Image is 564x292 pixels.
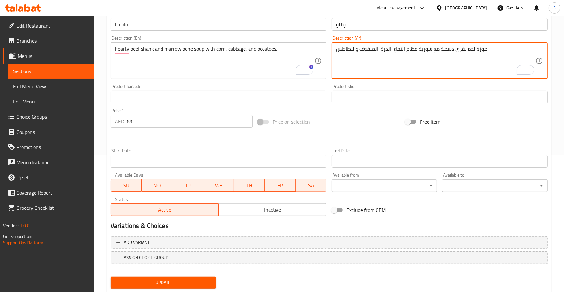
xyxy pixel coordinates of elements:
span: Edit Restaurant [16,22,89,29]
span: Sections [13,67,89,75]
span: ASSIGN CHOICE GROUP [124,254,168,262]
span: Add variant [124,239,149,246]
button: SA [296,179,326,192]
span: MO [144,181,170,190]
button: TH [234,179,265,192]
span: Free item [420,118,440,126]
button: ASSIGN CHOICE GROUP [111,251,548,264]
div: ​ [442,179,548,192]
textarea: To enrich screen reader interactions, please activate Accessibility in Grammarly extension settings [115,46,314,76]
span: Menus [18,52,89,60]
button: Inactive [218,203,326,216]
span: Menu disclaimer [16,158,89,166]
span: Branches [16,37,89,45]
span: Update [116,279,211,287]
input: Please enter product sku [332,91,548,103]
button: TU [172,179,203,192]
input: Please enter price [127,115,253,128]
span: Coupons [16,128,89,136]
span: Coverage Report [16,189,89,196]
input: Please enter product barcode [111,91,326,103]
button: MO [142,179,172,192]
a: Promotions [3,140,94,155]
span: Upsell [16,174,89,181]
a: Edit Restaurant [3,18,94,33]
a: Menu disclaimer [3,155,94,170]
span: Edit Menu [13,98,89,105]
button: Update [111,277,216,289]
a: Grocery Checklist [3,200,94,215]
span: Full Menu View [13,83,89,90]
span: SU [113,181,139,190]
span: Grocery Checklist [16,204,89,212]
span: TH [237,181,262,190]
a: Full Menu View [8,79,94,94]
button: SU [111,179,142,192]
span: Get support on: [3,232,32,240]
button: Active [111,203,219,216]
a: Edit Menu [8,94,94,109]
textarea: To enrich screen reader interactions, please activate Accessibility in Grammarly extension settings [336,46,535,76]
input: Enter name Ar [332,18,548,31]
span: SA [298,181,324,190]
span: FR [267,181,293,190]
span: Exclude from GEM [346,206,386,214]
a: Sections [8,64,94,79]
div: Menu-management [377,4,415,12]
a: Upsell [3,170,94,185]
span: Version: [3,221,19,230]
a: Support.OpsPlatform [3,239,43,247]
div: ​ [332,179,437,192]
h2: Variations & Choices [111,221,548,231]
span: Active [113,205,216,214]
span: Price on selection [273,118,310,126]
a: Coverage Report [3,185,94,200]
input: Enter name En [111,18,326,31]
span: Inactive [221,205,324,214]
span: WE [206,181,231,190]
button: FR [265,179,295,192]
p: AED [115,118,124,125]
button: Add variant [111,236,548,249]
span: Choice Groups [16,113,89,121]
button: WE [203,179,234,192]
a: Menus [3,48,94,64]
div: [GEOGRAPHIC_DATA] [445,4,487,11]
span: A [553,4,556,11]
a: Branches [3,33,94,48]
a: Coupons [3,124,94,140]
span: Promotions [16,143,89,151]
a: Choice Groups [3,109,94,124]
span: TU [175,181,200,190]
span: 1.0.0 [20,221,29,230]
